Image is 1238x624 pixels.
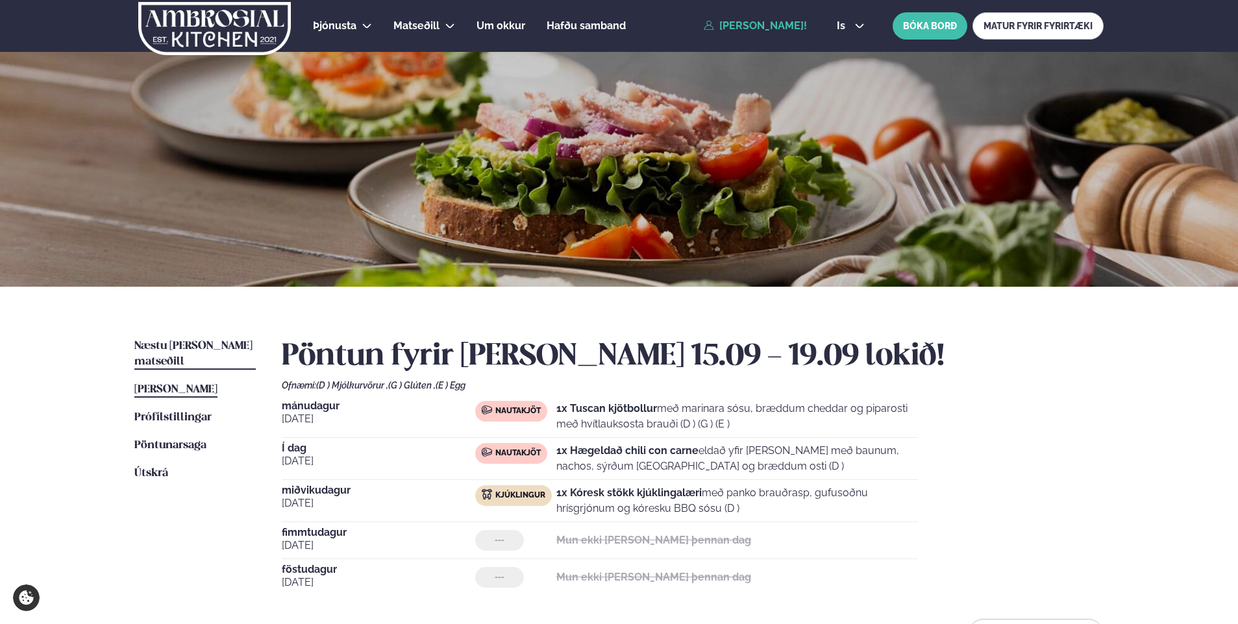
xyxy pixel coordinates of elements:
a: Um okkur [477,18,525,34]
button: BÓKA BORÐ [893,12,967,40]
span: Næstu [PERSON_NAME] matseðill [134,341,253,367]
a: Hafðu samband [547,18,626,34]
img: logo [137,2,292,55]
span: Prófílstillingar [134,412,212,423]
h2: Pöntun fyrir [PERSON_NAME] 15.09 - 19.09 lokið! [282,339,1104,375]
a: Prófílstillingar [134,410,212,426]
strong: 1x Tuscan kjötbollur [556,402,657,414]
span: (G ) Glúten , [388,380,436,390]
strong: 1x Hægeldað chili con carne [556,444,699,457]
span: fimmtudagur [282,527,475,538]
a: Næstu [PERSON_NAME] matseðill [134,339,256,370]
span: --- [495,535,504,546]
div: Ofnæmi: [282,380,1104,390]
span: (D ) Mjólkurvörur , [316,380,388,390]
strong: Mun ekki [PERSON_NAME] þennan dag [556,571,751,583]
button: is [826,21,875,31]
span: Pöntunarsaga [134,440,206,451]
img: beef.svg [482,405,492,415]
a: Cookie settings [13,584,40,611]
span: (E ) Egg [436,380,465,390]
a: [PERSON_NAME] [134,382,217,398]
strong: 1x Kóresk stökk kjúklingalæri [556,486,702,499]
span: [PERSON_NAME] [134,384,217,395]
span: [DATE] [282,453,475,469]
a: MATUR FYRIR FYRIRTÆKI [972,12,1104,40]
span: föstudagur [282,564,475,575]
strong: Mun ekki [PERSON_NAME] þennan dag [556,534,751,546]
span: Um okkur [477,19,525,32]
span: Í dag [282,443,475,453]
a: Matseðill [393,18,439,34]
span: [DATE] [282,538,475,553]
span: [DATE] [282,575,475,590]
span: Nautakjöt [495,406,541,416]
a: Þjónusta [313,18,356,34]
span: [DATE] [282,496,475,511]
span: miðvikudagur [282,485,475,496]
img: beef.svg [482,447,492,457]
span: --- [495,572,504,582]
span: Þjónusta [313,19,356,32]
a: Útskrá [134,466,168,481]
p: með marinara sósu, bræddum cheddar og piparosti með hvítlauksosta brauði (D ) (G ) (E ) [556,401,918,432]
span: is [837,21,849,31]
span: Útskrá [134,468,168,479]
span: Hafðu samband [547,19,626,32]
img: chicken.svg [482,489,492,499]
a: [PERSON_NAME]! [704,20,807,32]
p: með panko brauðrasp, gufusoðnu hrísgrjónum og kóresku BBQ sósu (D ) [556,485,918,516]
span: mánudagur [282,401,475,411]
p: eldað yfir [PERSON_NAME] með baunum, nachos, sýrðum [GEOGRAPHIC_DATA] og bræddum osti (D ) [556,443,918,474]
span: Nautakjöt [495,448,541,459]
a: Pöntunarsaga [134,438,206,453]
span: Matseðill [393,19,439,32]
span: [DATE] [282,411,475,427]
span: Kjúklingur [495,490,545,501]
